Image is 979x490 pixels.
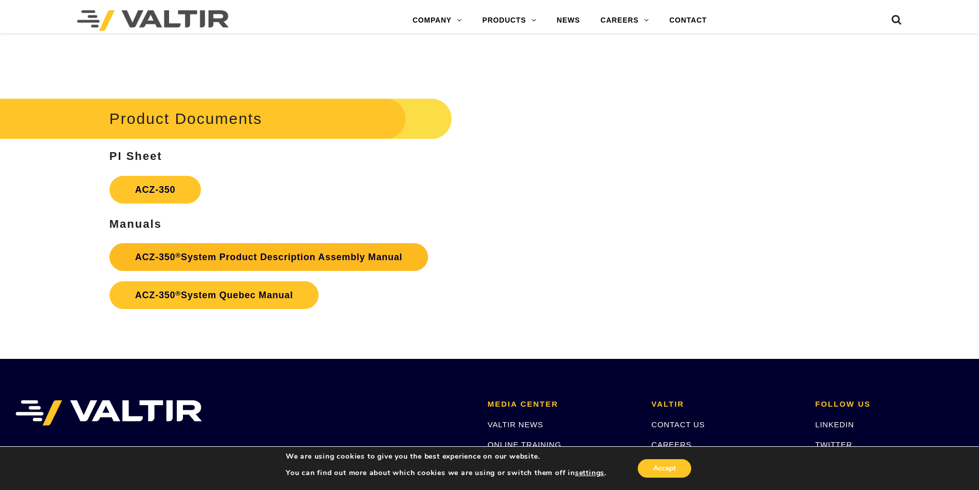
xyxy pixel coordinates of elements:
[652,440,692,449] a: CAREERS
[652,420,705,429] a: CONTACT US
[286,468,606,478] p: You can find out more about which cookies we are using or switch them off in .
[575,468,604,478] button: settings
[815,400,964,409] h2: FOLLOW US
[109,281,319,309] a: ACZ-350®System Quebec Manual
[402,10,472,31] a: COMPANY
[175,251,181,259] sup: ®
[15,400,202,426] img: VALTIR
[815,440,852,449] a: TWITTER
[109,217,162,230] strong: Manuals
[590,10,659,31] a: CAREERS
[109,150,162,162] strong: PI Sheet
[815,420,854,429] a: LINKEDIN
[472,10,547,31] a: PRODUCTS
[77,10,229,31] img: Valtir
[488,400,636,409] h2: MEDIA CENTER
[109,243,428,271] a: ACZ-350®System Product Description Assembly Manual
[638,459,691,478] button: Accept
[175,289,181,297] sup: ®
[659,10,717,31] a: CONTACT
[286,452,606,461] p: We are using cookies to give you the best experience on our website.
[652,400,800,409] h2: VALTIR
[488,420,543,429] a: VALTIR NEWS
[488,440,561,449] a: ONLINE TRAINING
[109,176,201,204] a: ACZ-350
[546,10,590,31] a: NEWS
